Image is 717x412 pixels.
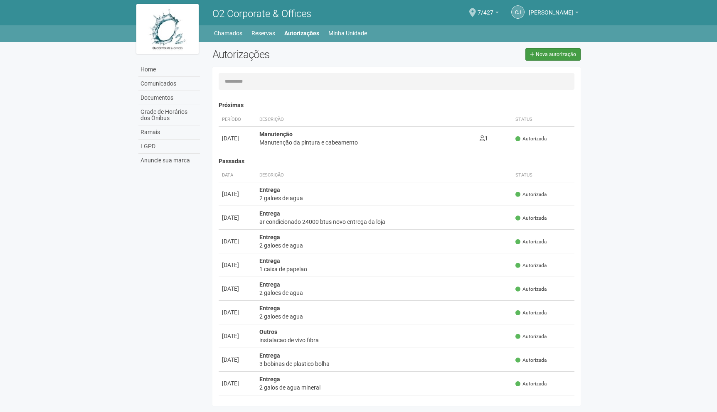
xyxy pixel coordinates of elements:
div: [DATE] [222,134,253,142]
div: [DATE] [222,261,253,269]
th: Data [219,169,256,182]
th: Status [512,113,574,127]
strong: Entrega [259,352,280,359]
span: Autorizada [515,135,547,142]
span: CESAR JAHARA DE ALBUQUERQUE [529,1,573,16]
a: [PERSON_NAME] [529,10,579,17]
div: 2 galoes de agua [259,194,509,202]
a: Minha Unidade [328,27,367,39]
strong: Entrega [259,376,280,383]
div: [DATE] [222,308,253,316]
strong: Entrega [259,186,280,193]
span: Autorizada [515,286,547,293]
a: Documentos [138,91,200,105]
span: Nova autorização [536,51,576,57]
span: Autorizada [515,215,547,222]
a: Grade de Horários dos Ônibus [138,105,200,125]
strong: Entrega [259,281,280,288]
div: [DATE] [222,284,253,293]
span: O2 Corporate & Offices [212,8,311,20]
div: ar condicionado 24000 btus novo entrega da loja [259,218,509,226]
a: Autorizações [284,27,319,39]
th: Status [512,169,574,182]
div: [DATE] [222,237,253,245]
span: Autorizada [515,357,547,364]
div: 1 caixa de papelao [259,265,509,273]
span: Autorizada [515,191,547,198]
div: [DATE] [222,379,253,387]
strong: Manutenção [259,131,293,137]
div: 2 galoes de agua [259,312,509,321]
div: 2 galos de agua mineral [259,383,509,392]
strong: Entrega [259,210,280,217]
span: Autorizada [515,333,547,340]
h2: Autorizações [212,48,390,61]
strong: Entrega [259,400,280,406]
div: [DATE] [222,190,253,198]
span: Autorizada [515,309,547,316]
div: 3 bobinas de plastico bolha [259,360,509,368]
a: Anuncie sua marca [138,154,200,167]
strong: Entrega [259,305,280,311]
a: Home [138,63,200,77]
span: 1 [480,135,488,142]
a: Comunicados [138,77,200,91]
div: [DATE] [222,332,253,340]
h4: Próximas [219,102,575,108]
div: Manutenção da pintura e cabeamento [259,138,473,147]
div: [DATE] [222,356,253,364]
a: Reservas [251,27,275,39]
div: [DATE] [222,213,253,222]
img: logo.jpg [136,4,199,54]
a: 7/427 [478,10,499,17]
a: CJ [511,5,525,19]
span: Autorizada [515,262,547,269]
span: Autorizada [515,238,547,245]
strong: Outros [259,329,277,335]
strong: Entrega [259,257,280,264]
strong: Entrega [259,234,280,240]
a: Ramais [138,125,200,140]
h4: Passadas [219,158,575,164]
th: Período [219,113,256,127]
a: Chamados [214,27,242,39]
span: 7/427 [478,1,493,16]
div: 2 galoes de agua [259,289,509,297]
th: Descrição [256,169,512,182]
div: instalacao de vivo fibra [259,336,509,344]
a: LGPD [138,140,200,154]
div: 2 galoes de agua [259,241,509,250]
span: Autorizada [515,380,547,387]
a: Nova autorização [525,48,581,61]
th: Descrição [256,113,477,127]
